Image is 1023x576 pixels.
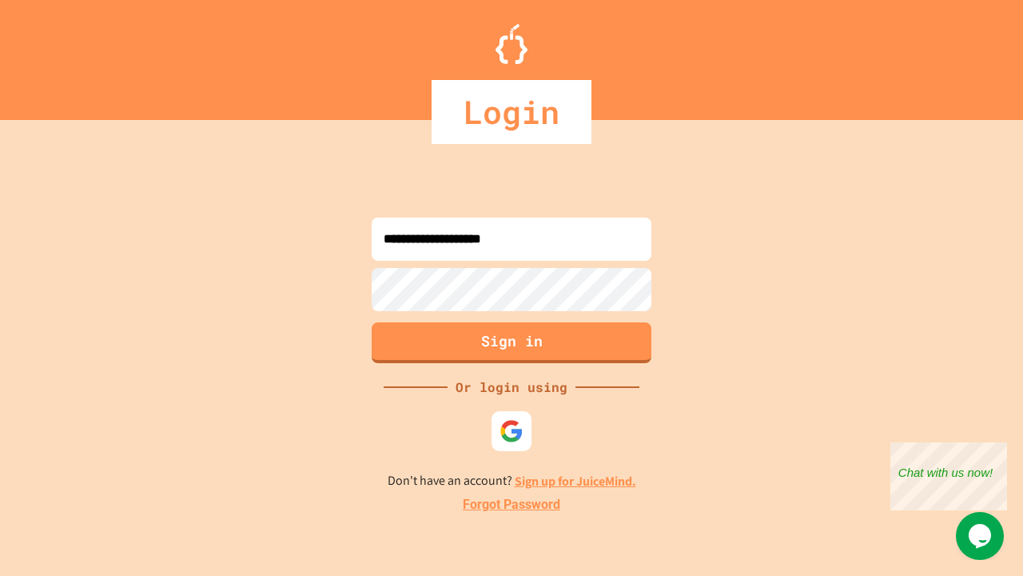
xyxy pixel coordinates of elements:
img: Logo.svg [496,24,527,64]
p: Don't have an account? [388,471,636,491]
a: Forgot Password [463,495,560,514]
div: Login [432,80,591,144]
img: google-icon.svg [500,419,523,443]
iframe: chat widget [956,512,1007,560]
iframe: chat widget [890,442,1007,510]
button: Sign in [372,322,651,363]
div: Or login using [448,378,575,397]
a: Sign up for JuiceMind. [515,473,636,490]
